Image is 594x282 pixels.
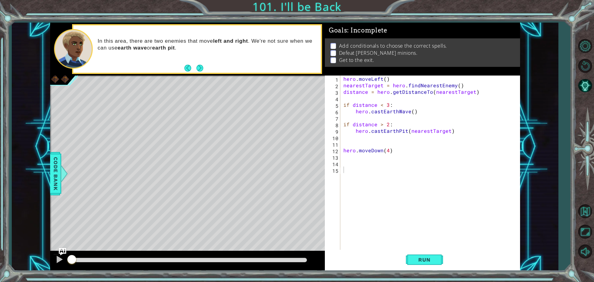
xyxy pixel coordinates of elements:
[118,45,147,51] strong: earth wave
[51,155,61,193] span: Code Bank
[339,50,418,56] p: Defeat [PERSON_NAME] minions.
[98,38,317,51] p: In this area, there are two enemies that move . We're not sure when we can use or .
[60,74,70,84] img: Image for 6113a193fd61bb00264c49c0
[576,202,594,220] button: Back to Map
[326,96,340,102] div: 4
[326,102,340,109] div: 5
[326,141,340,148] div: 11
[326,148,340,154] div: 12
[326,122,340,128] div: 8
[339,42,447,49] p: Add conditionals to choose the correct spells.
[326,83,340,89] div: 2
[576,76,594,94] button: AI Hint
[576,57,594,75] button: Restart Level
[50,74,60,84] img: Image for 6113a193fd61bb00264c49c0
[576,202,594,222] a: Back to Map
[576,223,594,241] button: Maximize Browser
[326,89,340,96] div: 3
[152,45,175,51] strong: earth pit
[339,57,374,63] p: Get to the exit.
[326,109,340,115] div: 6
[326,167,340,174] div: 15
[53,254,66,267] button: Ctrl + P: Pause
[59,248,66,255] button: Ask AI
[196,65,203,72] button: Next
[213,38,248,44] strong: left and right
[326,76,340,83] div: 1
[412,257,437,263] span: Run
[184,65,196,72] button: Back
[326,115,340,122] div: 7
[329,27,387,34] span: Goals
[576,243,594,261] button: Mute
[326,154,340,161] div: 13
[326,161,340,167] div: 14
[576,37,594,55] button: Level Options
[326,128,340,135] div: 9
[347,27,387,34] span: : Incomplete
[326,135,340,141] div: 10
[406,250,443,269] button: Shift+Enter: Run current code.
